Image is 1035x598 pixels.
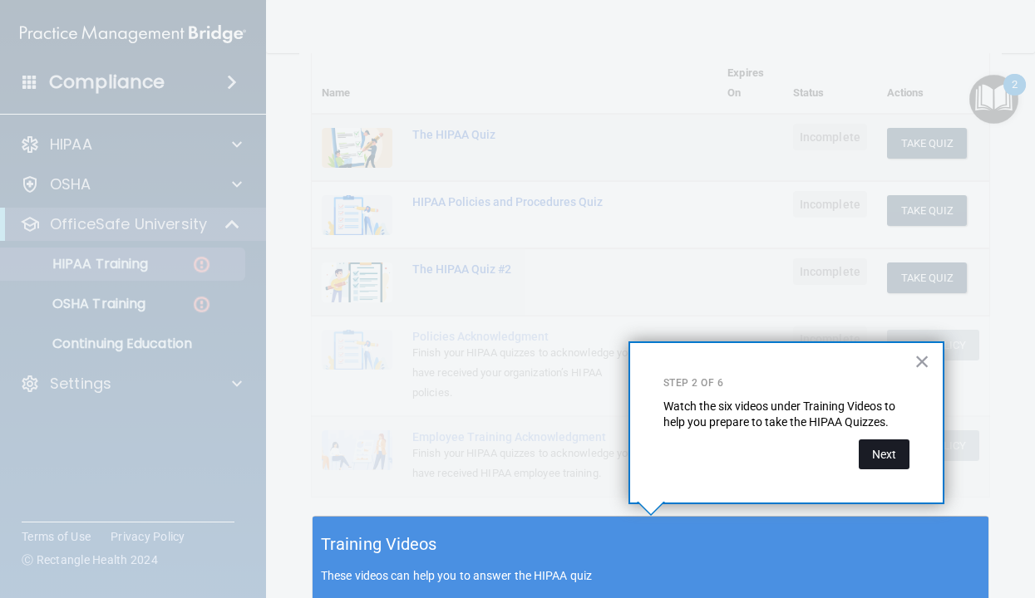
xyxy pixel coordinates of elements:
[321,530,437,559] h5: Training Videos
[914,348,930,375] button: Close
[321,569,980,582] p: These videos can help you to answer the HIPAA quiz
[663,376,909,390] p: Step 2 of 6
[663,399,909,431] p: Watch the six videos under Training Videos to help you prepare to take the HIPAA Quizzes.
[859,439,909,469] button: Next
[747,497,1015,563] iframe: Drift Widget Chat Controller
